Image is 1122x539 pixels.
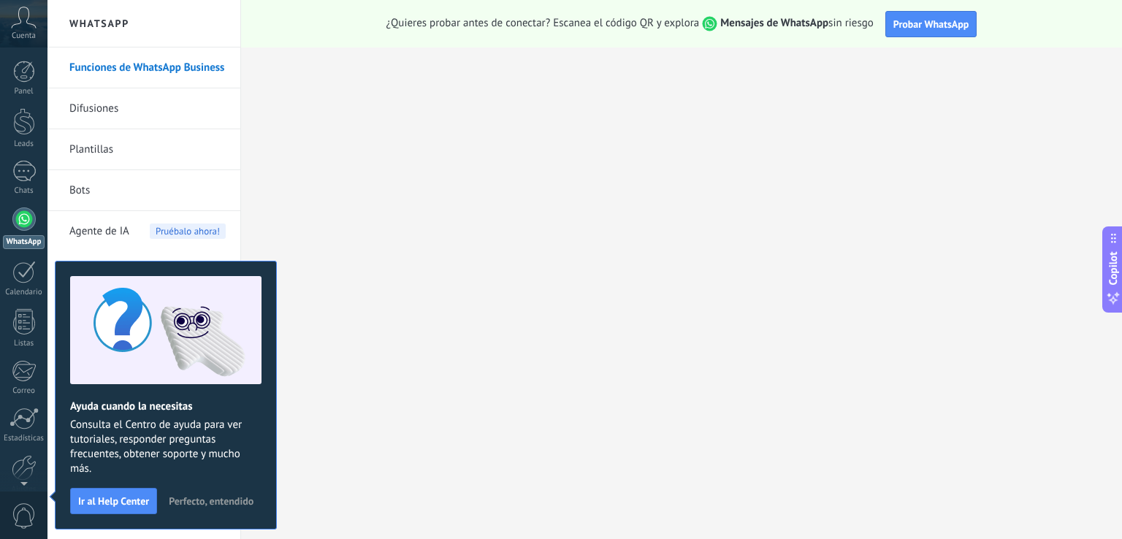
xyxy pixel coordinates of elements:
[1106,252,1121,286] span: Copilot
[3,434,45,443] div: Estadísticas
[162,490,260,512] button: Perfecto, entendido
[70,418,262,476] span: Consulta el Centro de ayuda para ver tutoriales, responder preguntas frecuentes, obtener soporte ...
[69,88,226,129] a: Difusiones
[69,211,129,252] span: Agente de IA
[3,386,45,396] div: Correo
[12,31,36,41] span: Cuenta
[3,186,45,196] div: Chats
[69,170,226,211] a: Bots
[3,139,45,149] div: Leads
[69,47,226,88] a: Funciones de WhatsApp Business
[169,496,253,506] span: Perfecto, entendido
[386,16,874,31] span: ¿Quieres probar antes de conectar? Escanea el código QR y explora sin riesgo
[47,47,240,88] li: Funciones de WhatsApp Business
[47,88,240,129] li: Difusiones
[70,488,157,514] button: Ir al Help Center
[47,211,240,251] li: Agente de IA
[893,18,969,31] span: Probar WhatsApp
[47,170,240,211] li: Bots
[69,211,226,252] a: Agente de IAPruébalo ahora!
[47,129,240,170] li: Plantillas
[3,235,45,249] div: WhatsApp
[3,87,45,96] div: Panel
[78,496,149,506] span: Ir al Help Center
[150,223,226,239] span: Pruébalo ahora!
[720,16,828,30] strong: Mensajes de WhatsApp
[885,11,977,37] button: Probar WhatsApp
[3,288,45,297] div: Calendario
[70,400,262,413] h2: Ayuda cuando la necesitas
[3,339,45,348] div: Listas
[69,129,226,170] a: Plantillas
